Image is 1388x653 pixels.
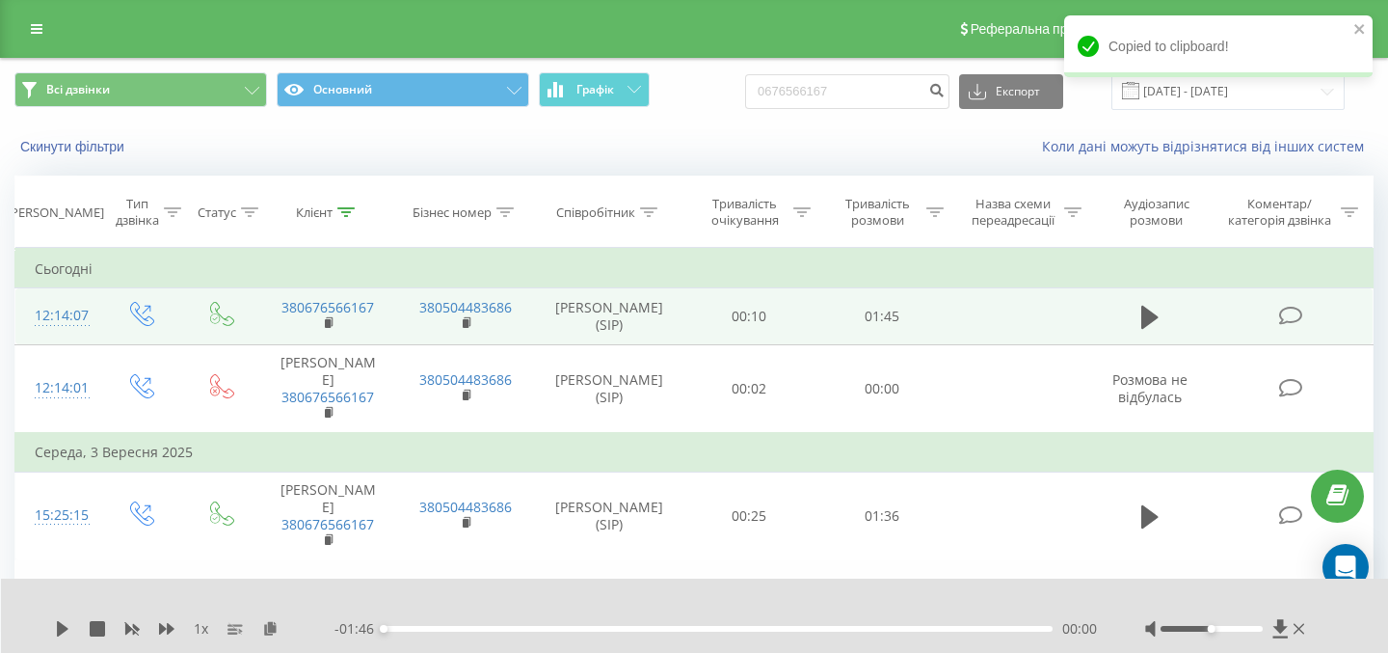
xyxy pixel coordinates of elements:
[419,298,512,316] a: 380504483686
[15,433,1374,472] td: Середа, 3 Вересня 2025
[259,344,397,433] td: [PERSON_NAME]
[413,204,492,221] div: Бізнес номер
[116,196,159,229] div: Тип дзвінка
[15,250,1374,288] td: Сьогодні
[556,204,635,221] div: Співробітник
[35,497,81,534] div: 15:25:15
[7,204,104,221] div: [PERSON_NAME]
[1322,544,1369,590] div: Open Intercom Messenger
[815,288,948,344] td: 01:45
[815,344,948,433] td: 00:00
[1353,21,1367,40] button: close
[535,472,683,560] td: [PERSON_NAME] (SIP)
[701,196,789,229] div: Тривалість очікування
[46,82,110,97] span: Всі дзвінки
[1112,370,1188,406] span: Розмова не відбулась
[35,297,81,335] div: 12:14:07
[535,288,683,344] td: [PERSON_NAME] (SIP)
[576,83,614,96] span: Графік
[14,138,134,155] button: Скинути фільтри
[259,472,397,560] td: [PERSON_NAME]
[745,74,949,109] input: Пошук за номером
[1208,625,1215,633] div: Accessibility label
[281,298,374,316] a: 380676566167
[683,288,816,344] td: 00:10
[539,72,650,107] button: Графік
[1223,196,1336,229] div: Коментар/категорія дзвінка
[683,472,816,560] td: 00:25
[334,619,384,639] span: - 01:46
[1042,137,1374,155] a: Коли дані можуть відрізнятися вiд інших систем
[959,74,1063,109] button: Експорт
[277,72,529,107] button: Основний
[14,72,267,107] button: Всі дзвінки
[281,515,374,533] a: 380676566167
[1104,196,1209,229] div: Аудіозапис розмови
[281,388,374,406] a: 380676566167
[966,196,1059,229] div: Назва схеми переадресації
[535,344,683,433] td: [PERSON_NAME] (SIP)
[971,21,1112,37] span: Реферальна програма
[833,196,921,229] div: Тривалість розмови
[683,344,816,433] td: 00:02
[198,204,236,221] div: Статус
[1062,619,1097,639] span: 00:00
[419,498,512,516] a: 380504483686
[380,625,387,633] div: Accessibility label
[194,619,208,639] span: 1 x
[815,472,948,560] td: 01:36
[35,369,81,407] div: 12:14:01
[419,370,512,389] a: 380504483686
[296,204,333,221] div: Клієнт
[1064,15,1373,77] div: Copied to clipboard!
